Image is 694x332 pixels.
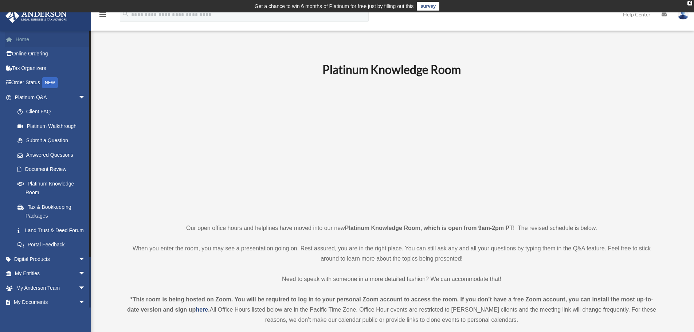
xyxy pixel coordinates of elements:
a: Digital Productsarrow_drop_down [5,252,97,266]
img: User Pic [678,9,689,20]
span: arrow_drop_down [78,90,93,105]
div: Get a chance to win 6 months of Platinum for free just by filling out this [255,2,414,11]
p: Our open office hours and helplines have moved into our new ! The revised schedule is below. [125,223,659,233]
a: Order StatusNEW [5,75,97,90]
iframe: 231110_Toby_KnowledgeRoom [282,86,501,210]
strong: *This room is being hosted on Zoom. You will be required to log in to your personal Zoom account ... [127,296,653,313]
div: NEW [42,77,58,88]
strong: Platinum Knowledge Room, which is open from 9am-2pm PT [345,225,513,231]
a: Tax & Bookkeeping Packages [10,200,97,223]
span: arrow_drop_down [78,281,93,296]
a: menu [98,13,107,19]
a: Land Trust & Deed Forum [10,223,97,238]
i: search [122,10,130,18]
a: Portal Feedback [10,238,97,252]
b: Platinum Knowledge Room [322,62,461,77]
a: Tax Organizers [5,61,97,75]
a: My Documentsarrow_drop_down [5,295,97,310]
a: Answered Questions [10,148,97,162]
div: close [687,1,692,5]
a: Document Review [10,162,97,177]
a: Platinum Q&Aarrow_drop_down [5,90,97,105]
a: Platinum Walkthrough [10,119,97,133]
strong: . [208,306,209,313]
a: My Anderson Teamarrow_drop_down [5,281,97,295]
a: My Entitiesarrow_drop_down [5,266,97,281]
span: arrow_drop_down [78,252,93,267]
a: Online Ordering [5,47,97,61]
a: Platinum Knowledge Room [10,176,93,200]
span: arrow_drop_down [78,295,93,310]
img: Anderson Advisors Platinum Portal [3,9,69,23]
a: survey [417,2,439,11]
a: Submit a Question [10,133,97,148]
a: Client FAQ [10,105,97,119]
span: arrow_drop_down [78,266,93,281]
a: Home [5,32,97,47]
i: menu [98,10,107,19]
p: Need to speak with someone in a more detailed fashion? We can accommodate that! [125,274,659,284]
p: When you enter the room, you may see a presentation going on. Rest assured, you are in the right ... [125,243,659,264]
a: here [196,306,208,313]
div: All Office Hours listed below are in the Pacific Time Zone. Office Hour events are restricted to ... [125,294,659,325]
